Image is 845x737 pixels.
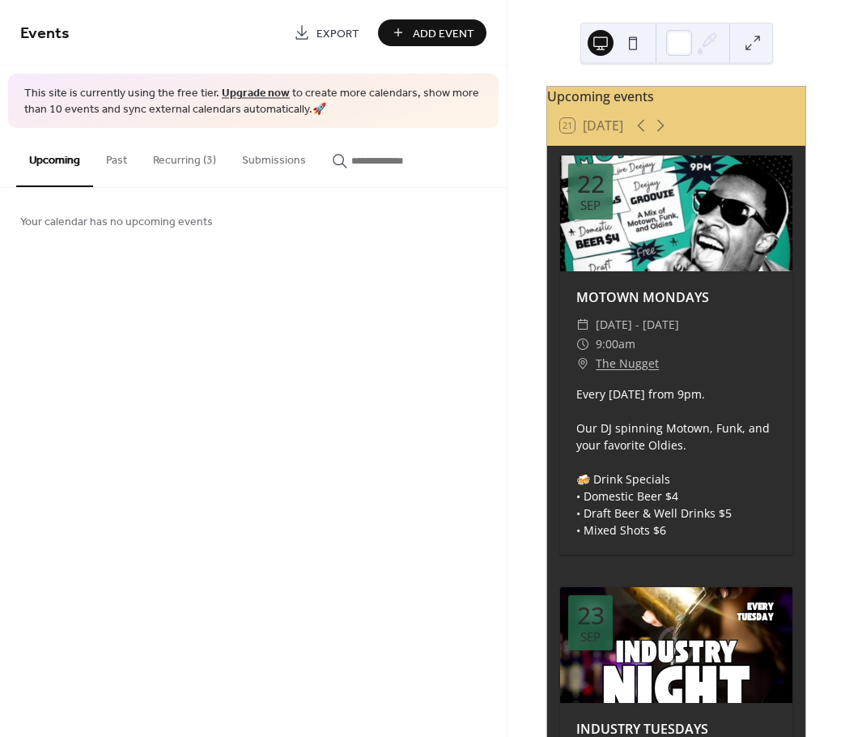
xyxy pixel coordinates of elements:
a: Upgrade now [222,83,290,104]
div: Upcoming events [547,87,805,106]
a: Export [282,19,372,46]
div: Sep [580,199,601,211]
button: Submissions [229,128,319,185]
div: ​ [576,315,589,334]
div: ​ [576,354,589,373]
span: 9:00am [596,334,635,354]
span: Your calendar has no upcoming events [20,214,213,231]
button: Past [93,128,140,185]
div: 23 [577,603,605,628]
span: Add Event [413,25,474,42]
div: Sep [580,631,601,643]
span: This site is currently using the free tier. to create more calendars, show more than 10 events an... [24,86,482,117]
span: [DATE] - [DATE] [596,315,679,334]
button: Recurring (3) [140,128,229,185]
span: Export [316,25,359,42]
button: Upcoming [16,128,93,187]
span: Events [20,18,70,49]
div: 22 [577,172,605,196]
div: MOTOWN MONDAYS [560,288,792,307]
div: Every [DATE] from 9pm. Our DJ spinning Motown, Funk, and your favorite Oldies. 🍻 Drink Specials •... [560,386,792,539]
a: The Nugget [596,354,659,373]
div: ​ [576,334,589,354]
button: Add Event [378,19,486,46]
